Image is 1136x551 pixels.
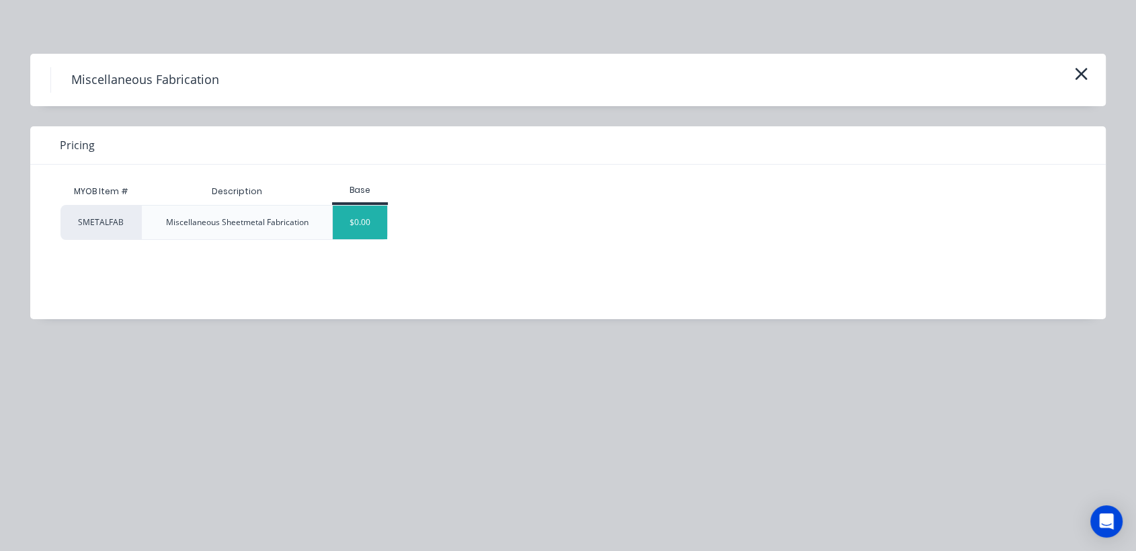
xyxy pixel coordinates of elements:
div: SMETALFAB [60,205,141,240]
div: Description [201,175,273,208]
div: MYOB Item # [60,178,141,205]
div: $0.00 [333,206,387,239]
div: Open Intercom Messenger [1090,505,1123,538]
span: Pricing [60,137,95,153]
div: Base [332,184,388,196]
div: Miscellaneous Sheetmetal Fabrication [166,216,309,228]
h4: Miscellaneous Fabrication [50,67,239,93]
